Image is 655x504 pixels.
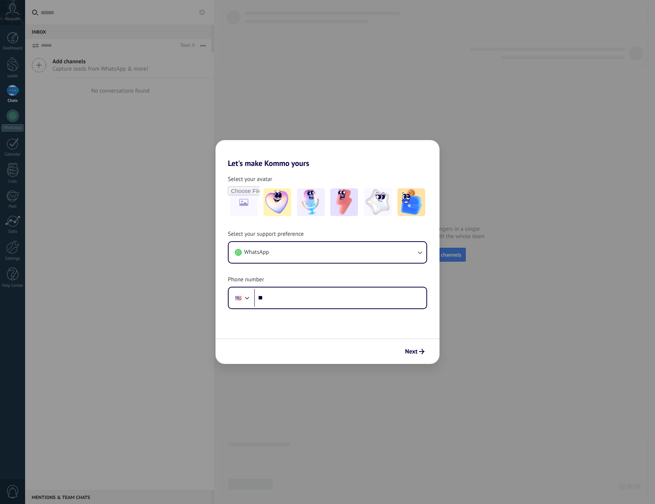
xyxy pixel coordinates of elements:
[231,290,246,306] div: United States: + 1
[216,140,439,168] h2: Let's make Kommo yours
[228,176,272,183] span: Select your avatar
[228,230,304,238] span: Select your support preference
[397,188,425,216] img: -5.jpeg
[244,249,269,256] span: WhatsApp
[405,349,417,354] span: Next
[364,188,392,216] img: -4.jpeg
[330,188,358,216] img: -3.jpeg
[297,188,325,216] img: -2.jpeg
[228,276,264,284] span: Phone number
[263,188,291,216] img: -1.jpeg
[402,345,428,358] button: Next
[229,242,426,263] button: WhatsApp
